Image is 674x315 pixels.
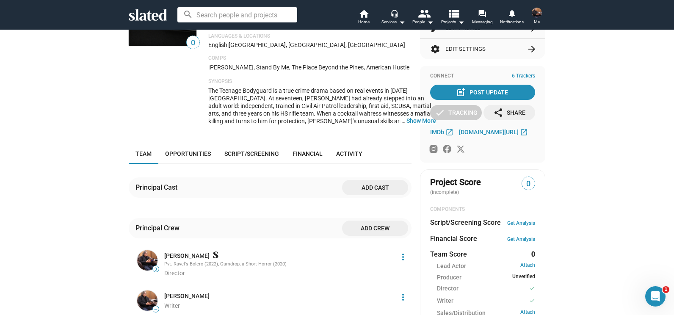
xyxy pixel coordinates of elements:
[135,183,181,192] div: Principal Cast
[493,105,525,120] div: Share
[349,221,401,236] span: Add crew
[218,144,286,164] a: Script/Screening
[224,150,279,157] span: Script/Screening
[390,9,398,17] mat-icon: headset_mic
[187,37,199,49] span: 0
[493,108,503,118] mat-icon: share
[430,73,535,80] div: Connect
[430,206,535,213] div: COMPONENTS
[153,307,159,312] span: —
[358,17,370,27] span: Home
[208,55,436,62] p: Comps
[437,262,466,270] span: Lead Actor
[478,10,486,18] mat-icon: forum
[534,17,540,27] span: Me
[359,8,369,19] mat-icon: home
[430,44,440,54] mat-icon: settings
[459,129,519,135] span: [DOMAIN_NAME][URL]
[336,150,362,157] span: Activity
[467,8,497,27] a: Messaging
[438,8,467,27] button: Projects
[507,236,535,242] a: Get Analysis
[459,127,530,137] a: [DOMAIN_NAME][URL]
[208,33,436,40] p: Languages & Locations
[381,17,405,27] div: Services
[397,17,407,27] mat-icon: arrow_drop_down
[164,252,210,260] a: [PERSON_NAME]
[430,218,501,227] dt: Script/Screening Score
[456,87,466,97] mat-icon: post_add
[527,250,535,259] dd: 0
[430,129,444,135] span: IMDb
[437,274,461,282] span: Producer
[522,178,535,190] span: 0
[164,270,185,276] span: Director
[456,17,466,27] mat-icon: arrow_drop_down
[412,17,434,27] div: People
[164,292,210,300] a: [PERSON_NAME]
[378,8,408,27] button: Services
[508,9,516,17] mat-icon: notifications
[398,252,408,262] mat-icon: more_vert
[507,220,535,226] a: Get Analysis
[527,6,547,28] button: JZ MurdockMe
[430,177,481,188] span: Project Score
[472,17,493,27] span: Messaging
[177,7,297,22] input: Search people and projects
[458,85,508,100] div: Post Update
[398,292,408,302] mat-icon: more_vert
[532,8,542,18] img: JZ Murdock
[430,189,461,195] span: (incomplete)
[520,262,535,270] a: Attach
[137,290,157,311] img: JZ Murdock
[158,144,218,164] a: Opportunities
[349,180,401,195] span: Add cast
[435,105,478,120] div: Tracking
[430,234,477,243] dt: Financial Score
[663,286,669,293] span: 1
[445,128,453,136] mat-icon: open_in_new
[342,180,408,195] button: Add cast
[227,41,229,48] span: |
[329,144,369,164] a: Activity
[164,261,393,268] div: Pvt. Ravel's Bolero (2022), Gumdrop, a Short Horror (2020)
[165,150,211,157] span: Opportunities
[342,221,408,236] button: Add crew
[437,285,459,293] span: Director
[430,105,482,120] button: Tracking
[164,302,180,309] span: Writer
[425,17,435,27] mat-icon: arrow_drop_down
[293,150,323,157] span: Financial
[153,267,159,272] span: 3
[430,127,456,137] a: IMDb
[135,224,183,232] div: Principal Crew
[135,150,152,157] span: Team
[483,105,535,120] button: Share
[497,8,527,27] a: Notifications
[208,87,435,185] span: The Teenage Bodyguard is a true crime drama based on real events in [DATE] [GEOGRAPHIC_DATA]. At ...
[512,73,535,80] span: 6 Trackers
[229,41,405,48] span: [GEOGRAPHIC_DATA], [GEOGRAPHIC_DATA], [GEOGRAPHIC_DATA]
[208,78,436,85] p: Synopsis
[441,17,464,27] span: Projects
[430,39,535,59] button: Edit Settings
[208,64,436,72] p: [PERSON_NAME], Stand By Me, The Place Beyond the Pines, American Hustle
[406,117,436,124] button: …Show More
[349,8,378,27] a: Home
[645,286,666,307] iframe: Intercom live chat
[408,8,438,27] button: People
[430,85,535,100] button: Post Update
[437,297,453,306] span: Writer
[430,250,467,259] dt: Team Score
[208,41,227,48] span: English
[398,117,406,124] span: …
[418,7,430,19] mat-icon: people
[435,108,445,118] mat-icon: check
[527,44,537,54] mat-icon: arrow_forward
[286,144,329,164] a: Financial
[529,285,535,293] mat-icon: check
[129,144,158,164] a: Team
[137,250,157,271] img: JZ Murdock
[500,17,524,27] span: Notifications
[529,297,535,305] mat-icon: check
